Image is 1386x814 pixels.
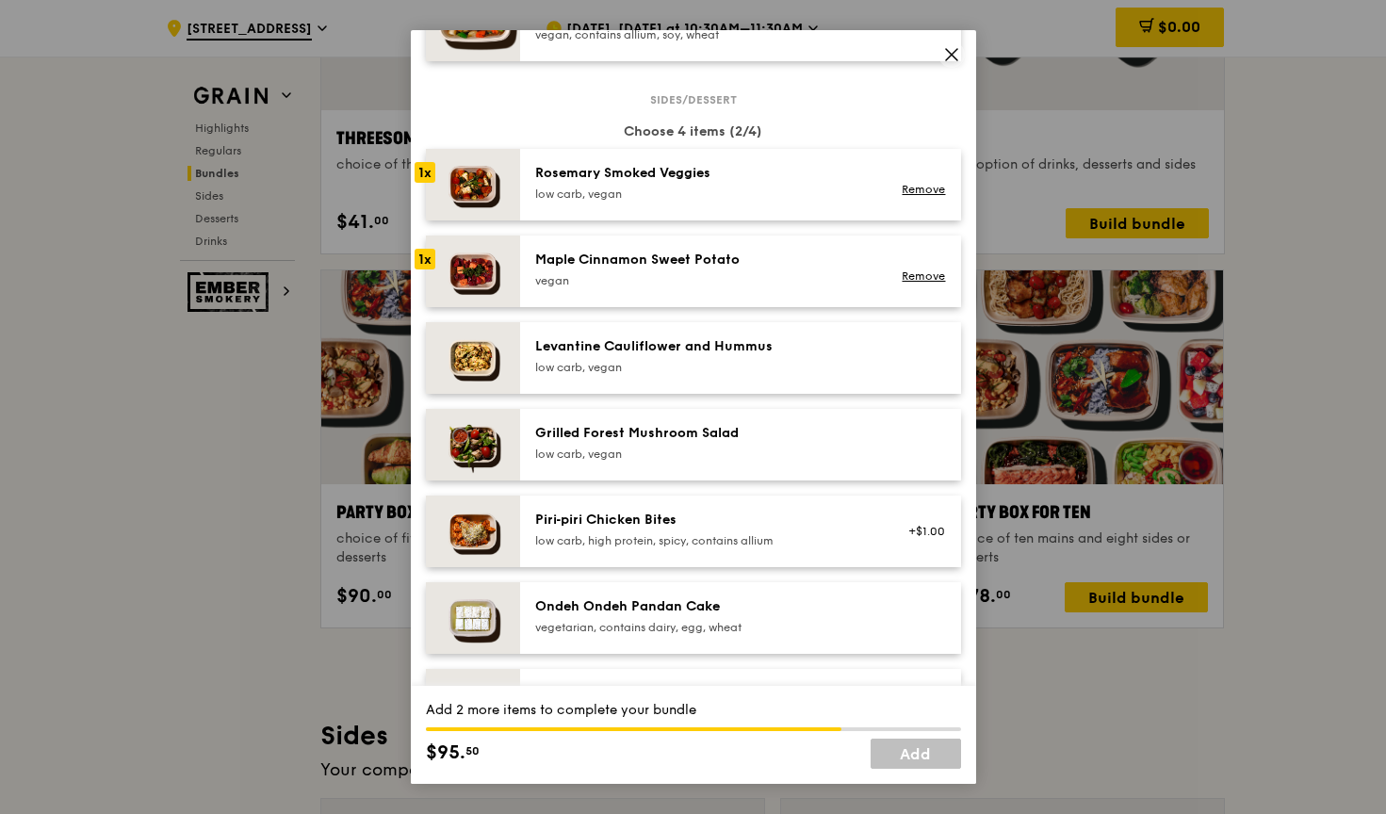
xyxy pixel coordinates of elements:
img: daily_normal_Thyme-Rosemary-Zucchini-HORZ.jpg [426,149,520,220]
a: Remove [902,183,945,196]
div: low carb, vegan [535,447,873,462]
span: Sides/dessert [643,92,744,107]
div: Rosemary Smoked Veggies [535,164,873,183]
div: Piri‑piri Chicken Bites [535,511,873,529]
div: low carb, vegan [535,187,873,202]
a: Add [871,739,961,769]
span: $95. [426,739,465,767]
div: Seasonal Fruit Parcel [535,684,873,703]
div: Grilled Forest Mushroom Salad [535,424,873,443]
div: Levantine Cauliflower and Hummus [535,337,873,356]
img: daily_normal_Ondeh_Ondeh_Pandan_Cake-HORZ.jpg [426,582,520,654]
div: low carb, vegan [535,360,873,375]
img: daily_normal_Grilled-Forest-Mushroom-Salad-HORZ.jpg [426,409,520,480]
img: daily_normal_Maple_Cinnamon_Sweet_Potato__Horizontal_.jpg [426,236,520,307]
div: vegan, contains allium, soy, wheat [535,27,873,42]
div: 1x [415,162,435,183]
div: Ondeh Ondeh Pandan Cake [535,597,873,616]
div: 1x [415,249,435,269]
div: Maple Cinnamon Sweet Potato [535,251,873,269]
div: low carb, high protein, spicy, contains allium [535,533,873,548]
div: Choose 4 items (2/4) [426,122,961,141]
span: 50 [465,743,480,758]
a: Remove [902,269,945,283]
div: +$1.00 [896,524,946,539]
div: Add 2 more items to complete your bundle [426,701,961,720]
div: vegetarian, contains dairy, egg, wheat [535,620,873,635]
img: daily_normal_Levantine_Cauliflower_and_Hummus__Horizontal_.jpg [426,322,520,394]
img: daily_normal_Piri-Piri-Chicken-Bites-HORZ.jpg [426,496,520,567]
div: vegan [535,273,873,288]
img: daily_normal_Seasonal_Fruit_Parcel__Horizontal_.jpg [426,669,520,741]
